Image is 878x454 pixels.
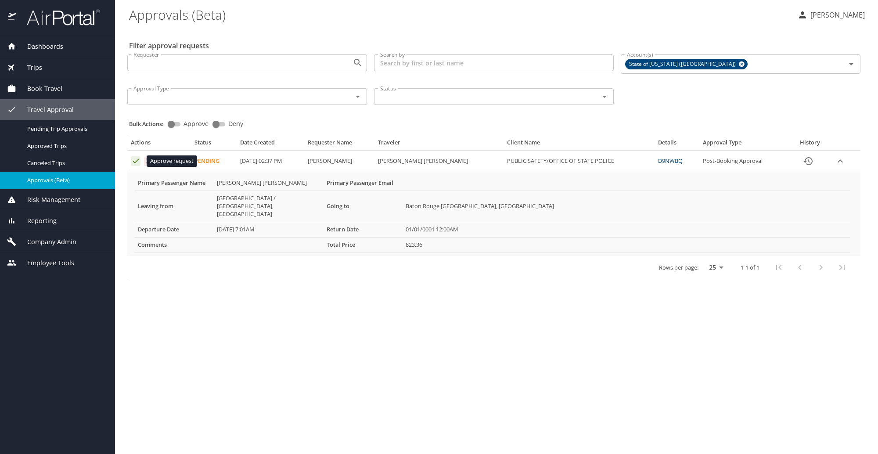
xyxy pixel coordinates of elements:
[27,159,104,167] span: Canceled Trips
[304,139,374,150] th: Requester Name
[808,10,865,20] p: [PERSON_NAME]
[16,258,74,268] span: Employee Tools
[323,222,402,237] th: Return Date
[27,142,104,150] span: Approved Trips
[134,237,213,252] th: Comments
[374,151,504,172] td: [PERSON_NAME] [PERSON_NAME]
[191,151,237,172] td: Pending
[8,9,17,26] img: icon-airportal.png
[134,176,213,191] th: Primary Passenger Name
[659,265,698,270] p: Rows per page:
[699,139,789,150] th: Approval Type
[504,139,655,150] th: Client Name
[845,58,857,70] button: Open
[237,151,304,172] td: [DATE] 02:37 PM
[191,139,237,150] th: Status
[699,151,789,172] td: Post-Booking Approval
[323,176,402,191] th: Primary Passenger Email
[134,176,850,252] table: More info for approvals
[323,237,402,252] th: Total Price
[402,191,850,222] td: Baton Rouge [GEOGRAPHIC_DATA], [GEOGRAPHIC_DATA]
[834,155,847,168] button: expand row
[798,151,819,172] button: History
[17,9,100,26] img: airportal-logo.png
[741,265,759,270] p: 1-1 of 1
[129,39,209,53] h2: Filter approval requests
[626,60,741,69] span: State of [US_STATE] ([GEOGRAPHIC_DATA])
[598,90,611,103] button: Open
[352,90,364,103] button: Open
[789,139,830,150] th: History
[184,121,209,127] span: Approve
[304,151,374,172] td: [PERSON_NAME]
[213,191,323,222] td: [GEOGRAPHIC_DATA] / [GEOGRAPHIC_DATA], [GEOGRAPHIC_DATA]
[127,139,191,150] th: Actions
[129,1,790,28] h1: Approvals (Beta)
[402,222,850,237] td: 01/01/0001 12:00AM
[27,176,104,184] span: Approvals (Beta)
[16,237,76,247] span: Company Admin
[134,222,213,237] th: Departure Date
[16,216,57,226] span: Reporting
[16,195,80,205] span: Risk Management
[504,151,655,172] td: PUBLIC SAFETY/OFFICE OF STATE POLICE
[129,120,171,128] p: Bulk Actions:
[374,54,614,71] input: Search by first or last name
[402,237,850,252] td: 823.36
[27,125,104,133] span: Pending Trip Approvals
[144,156,154,166] button: Deny request
[374,139,504,150] th: Traveler
[625,59,748,69] div: State of [US_STATE] ([GEOGRAPHIC_DATA])
[213,176,323,191] td: [PERSON_NAME] [PERSON_NAME]
[16,63,42,72] span: Trips
[352,57,364,69] button: Open
[237,139,304,150] th: Date Created
[213,222,323,237] td: [DATE] 7:01AM
[702,261,727,274] select: rows per page
[794,7,868,23] button: [PERSON_NAME]
[16,42,63,51] span: Dashboards
[655,139,700,150] th: Details
[658,157,683,165] a: D9NWBQ
[323,191,402,222] th: Going to
[127,139,860,279] table: Approval table
[16,84,62,94] span: Book Travel
[134,191,213,222] th: Leaving from
[228,121,243,127] span: Deny
[157,156,166,166] button: Cancel request
[16,105,74,115] span: Travel Approval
